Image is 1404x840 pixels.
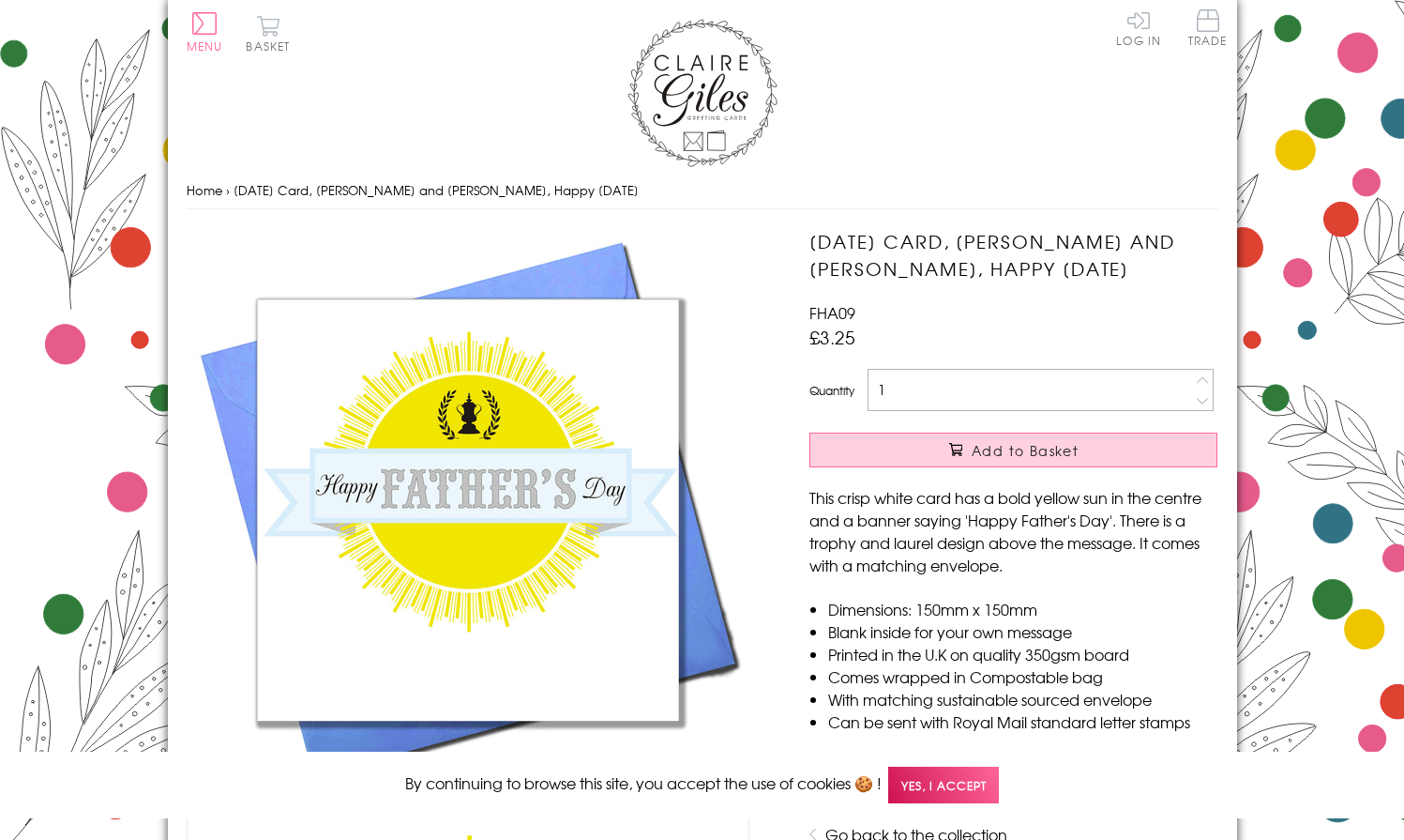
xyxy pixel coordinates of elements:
a: Trade [1188,9,1228,50]
li: Can be sent with Royal Mail standard letter stamps [828,710,1217,733]
span: Yes, I accept [888,767,999,803]
span: Trade [1188,9,1228,46]
label: Quantity [809,382,854,399]
span: Menu [187,38,223,54]
p: This crisp white card has a bold yellow sun in the centre and a banner saying 'Happy Father's Day... [809,486,1217,576]
nav: breadcrumbs [187,172,1218,210]
img: Claire Giles Greetings Cards [627,19,777,167]
a: Home [187,181,222,199]
li: With matching sustainable sourced envelope [828,688,1217,710]
img: Father's Day Card, Sun and Ribbon, Happy Father's Day [187,228,749,791]
button: Menu [187,12,223,52]
a: Log In [1116,9,1161,46]
h1: [DATE] Card, [PERSON_NAME] and [PERSON_NAME], Happy [DATE] [809,228,1217,283]
span: [DATE] Card, [PERSON_NAME] and [PERSON_NAME], Happy [DATE] [234,181,639,199]
span: › [226,181,230,199]
li: Comes wrapped in Compostable bag [828,665,1217,688]
button: Add to Basket [809,433,1217,467]
li: Dimensions: 150mm x 150mm [828,598,1217,620]
li: Blank inside for your own message [828,620,1217,643]
li: Printed in the U.K on quality 350gsm board [828,643,1217,665]
span: Add to Basket [972,441,1079,460]
span: £3.25 [809,324,855,350]
span: FHA09 [809,301,855,324]
button: Basket [243,15,294,52]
